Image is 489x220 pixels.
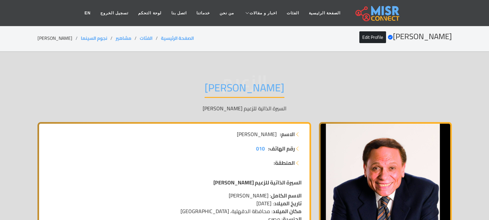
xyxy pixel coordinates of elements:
a: الصفحة الرئيسية [304,7,345,19]
img: main.misr_connect [355,5,399,21]
a: نجوم السينما [81,34,107,42]
a: الفئات [140,34,152,42]
a: اخبار و مقالات [239,7,282,19]
span: اخبار و مقالات [250,10,277,16]
a: 010 [256,145,265,152]
a: الصفحة الرئيسية [161,34,194,42]
h2: [PERSON_NAME] [359,32,452,41]
a: من نحن [215,7,239,19]
strong: رقم الهاتف: [268,145,295,152]
a: EN [79,7,95,19]
strong: الاسم: [280,130,295,138]
a: خدماتنا [192,7,215,19]
strong: الاسم الكامل [271,191,302,200]
strong: مكان الميلاد [273,206,302,216]
svg: Verified account [388,35,393,40]
p: السيرة الذاتية للزعيم [PERSON_NAME] [37,104,452,112]
strong: السيرة الذاتية للزعيم [PERSON_NAME] [213,178,302,187]
a: Edit Profile [359,31,386,43]
a: الفئات [282,7,304,19]
a: اتصل بنا [166,7,192,19]
strong: المنطقة: [274,159,295,167]
h1: [PERSON_NAME] [205,81,284,98]
strong: تاريخ الميلاد [274,198,302,208]
a: تسجيل الخروج [95,7,133,19]
a: لوحة التحكم [133,7,166,19]
span: 010 [256,144,265,153]
span: [PERSON_NAME] [237,130,277,138]
li: [PERSON_NAME] [37,35,81,42]
a: مشاهير [116,34,131,42]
